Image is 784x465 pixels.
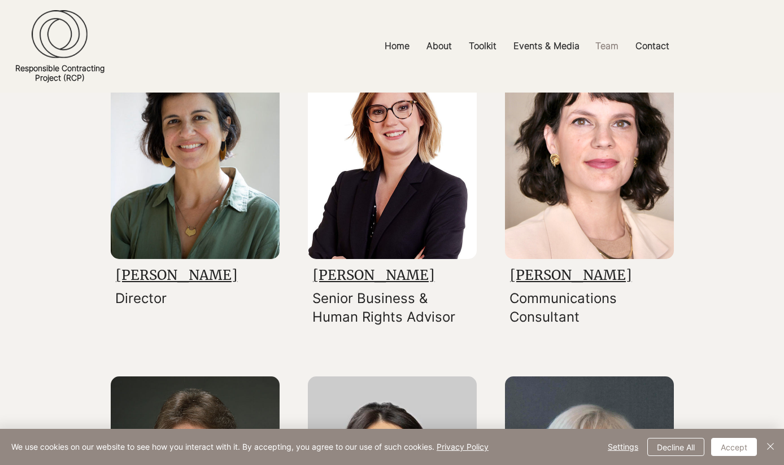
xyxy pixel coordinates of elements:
a: [PERSON_NAME] [116,266,237,284]
a: [PERSON_NAME] [313,266,434,284]
span: We use cookies on our website to see how you interact with it. By accepting, you agree to our use... [11,442,489,452]
p: Events & Media [508,33,585,59]
nav: Site [271,33,784,59]
button: Decline All [647,438,704,456]
a: Contact [627,33,678,59]
img: Close [764,440,777,453]
a: [PERSON_NAME] [510,266,631,284]
button: Close [764,438,777,456]
span: Director [115,290,167,306]
p: Team [590,33,624,59]
p: About [421,33,458,59]
p: Contact [630,33,675,59]
a: Home [376,33,418,59]
a: Privacy Policy [437,442,489,451]
a: Toolkit [460,33,505,59]
a: Responsible ContractingProject (RCP) [15,63,104,82]
p: Senior Business & Human Rights Advisor [312,289,464,327]
a: Events & Media [505,33,587,59]
a: Team [587,33,627,59]
button: Accept [711,438,757,456]
img: elizabeth_cline.JPG [505,47,674,259]
a: About [418,33,460,59]
p: Home [379,33,415,59]
p: Toolkit [463,33,502,59]
img: Claire Bright_edited.jpg [308,47,477,259]
span: Settings [608,438,638,455]
p: Communications Consultant [509,289,661,327]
